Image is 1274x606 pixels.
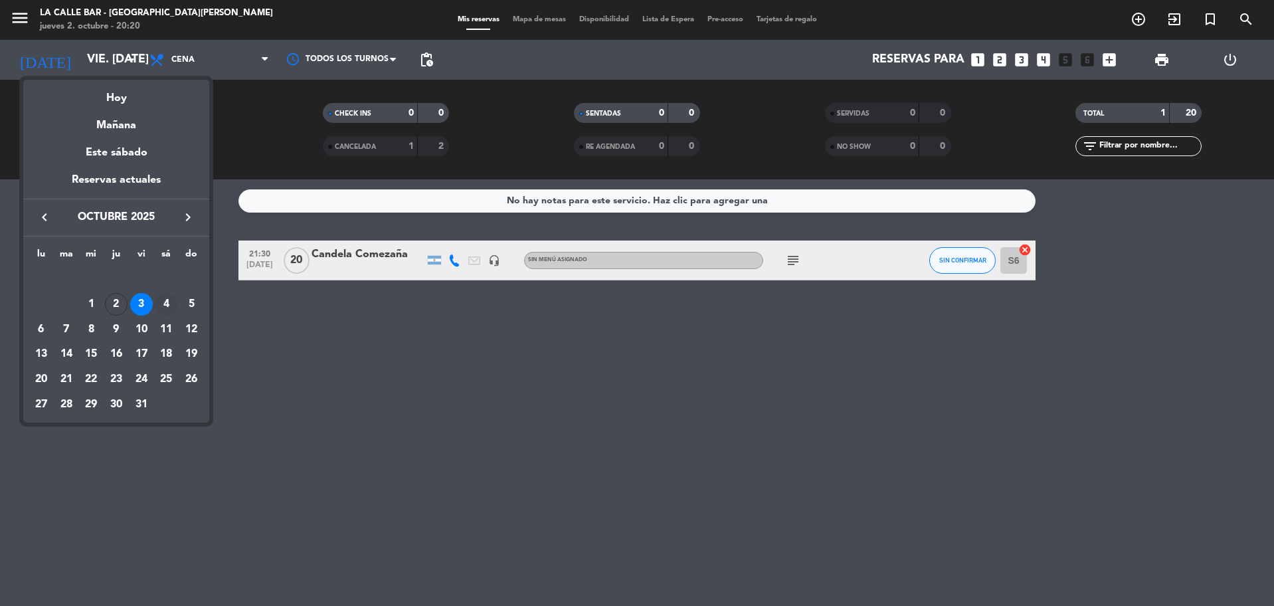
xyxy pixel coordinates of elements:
[154,342,179,367] td: 18 de octubre de 2025
[23,80,209,107] div: Hoy
[30,393,52,416] div: 27
[23,107,209,134] div: Mañana
[54,392,79,417] td: 28 de octubre de 2025
[29,367,54,392] td: 20 de octubre de 2025
[30,318,52,341] div: 6
[29,342,54,367] td: 13 de octubre de 2025
[104,342,129,367] td: 16 de octubre de 2025
[78,317,104,342] td: 8 de octubre de 2025
[129,317,154,342] td: 10 de octubre de 2025
[55,393,78,416] div: 28
[23,171,209,199] div: Reservas actuales
[104,367,129,392] td: 23 de octubre de 2025
[29,247,54,267] th: lunes
[80,393,102,416] div: 29
[54,367,79,392] td: 21 de octubre de 2025
[105,343,128,365] div: 16
[80,318,102,341] div: 8
[80,343,102,365] div: 15
[55,368,78,391] div: 21
[104,247,129,267] th: jueves
[180,368,203,391] div: 26
[179,247,204,267] th: domingo
[130,318,153,341] div: 10
[104,292,129,317] td: 2 de octubre de 2025
[129,367,154,392] td: 24 de octubre de 2025
[130,343,153,365] div: 17
[23,134,209,171] div: Este sábado
[155,318,177,341] div: 11
[55,318,78,341] div: 7
[155,368,177,391] div: 25
[78,367,104,392] td: 22 de octubre de 2025
[155,293,177,316] div: 4
[33,209,56,226] button: keyboard_arrow_left
[104,317,129,342] td: 9 de octubre de 2025
[180,209,196,225] i: keyboard_arrow_right
[155,343,177,365] div: 18
[29,266,204,292] td: OCT.
[179,317,204,342] td: 12 de octubre de 2025
[80,293,102,316] div: 1
[179,342,204,367] td: 19 de octubre de 2025
[154,367,179,392] td: 25 de octubre de 2025
[130,393,153,416] div: 31
[154,247,179,267] th: sábado
[54,317,79,342] td: 7 de octubre de 2025
[180,293,203,316] div: 5
[129,392,154,417] td: 31 de octubre de 2025
[130,293,153,316] div: 3
[105,368,128,391] div: 23
[154,292,179,317] td: 4 de octubre de 2025
[78,292,104,317] td: 1 de octubre de 2025
[129,247,154,267] th: viernes
[154,317,179,342] td: 11 de octubre de 2025
[105,393,128,416] div: 30
[129,292,154,317] td: 3 de octubre de 2025
[179,367,204,392] td: 26 de octubre de 2025
[30,343,52,365] div: 13
[105,318,128,341] div: 9
[30,368,52,391] div: 20
[105,293,128,316] div: 2
[78,342,104,367] td: 15 de octubre de 2025
[180,318,203,341] div: 12
[80,368,102,391] div: 22
[29,317,54,342] td: 6 de octubre de 2025
[78,392,104,417] td: 29 de octubre de 2025
[29,392,54,417] td: 27 de octubre de 2025
[54,342,79,367] td: 14 de octubre de 2025
[179,292,204,317] td: 5 de octubre de 2025
[37,209,52,225] i: keyboard_arrow_left
[78,247,104,267] th: miércoles
[54,247,79,267] th: martes
[56,209,176,226] span: octubre 2025
[129,342,154,367] td: 17 de octubre de 2025
[180,343,203,365] div: 19
[104,392,129,417] td: 30 de octubre de 2025
[130,368,153,391] div: 24
[55,343,78,365] div: 14
[176,209,200,226] button: keyboard_arrow_right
